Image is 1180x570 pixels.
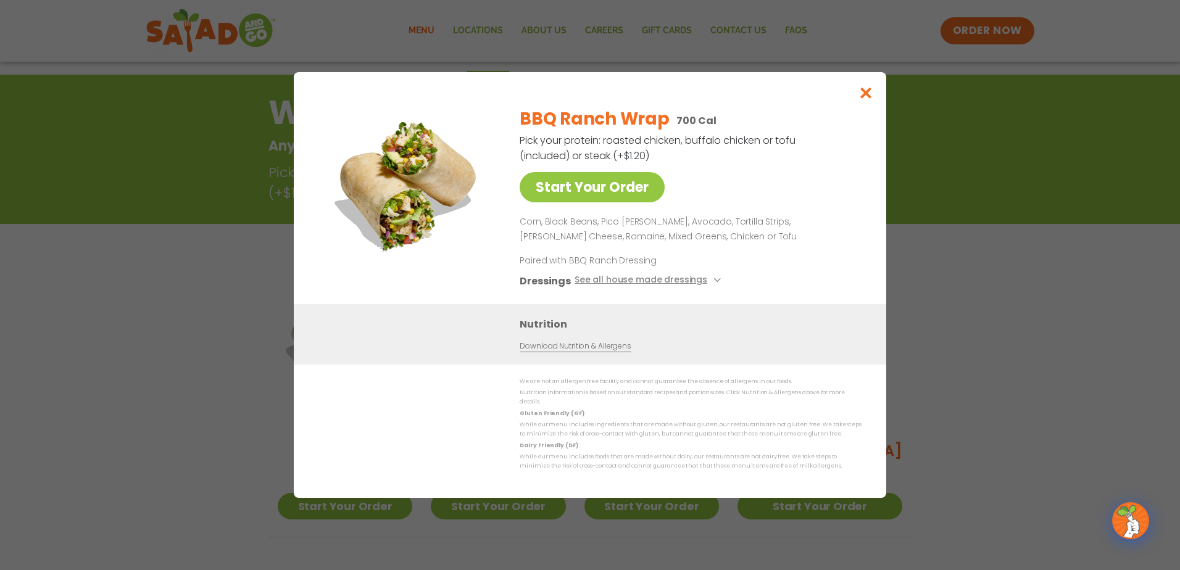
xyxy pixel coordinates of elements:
strong: Gluten Friendly (GF) [520,410,584,417]
img: Featured product photo for BBQ Ranch Wrap [322,97,494,270]
button: Close modal [846,72,886,114]
p: 700 Cal [676,113,716,128]
p: Paired with BBQ Ranch Dressing [520,254,748,267]
h3: Dressings [520,273,571,289]
p: Pick your protein: roasted chicken, buffalo chicken or tofu (included) or steak (+$1.20) [520,133,797,163]
p: While our menu includes foods that are made without dairy, our restaurants are not dairy free. We... [520,452,862,471]
p: While our menu includes ingredients that are made without gluten, our restaurants are not gluten ... [520,420,862,439]
a: Download Nutrition & Allergens [520,341,631,352]
img: wpChatIcon [1113,503,1148,538]
p: Nutrition information is based on our standard recipes and portion sizes. Click Nutrition & Aller... [520,388,862,407]
h3: Nutrition [520,316,868,332]
p: Corn, Black Beans, Pico [PERSON_NAME], Avocado, Tortilla Strips, [PERSON_NAME] Cheese, Romaine, M... [520,215,857,244]
strong: Dairy Friendly (DF) [520,442,578,449]
h2: BBQ Ranch Wrap [520,106,669,132]
a: Start Your Order [520,172,665,202]
button: See all house made dressings [575,273,725,289]
p: We are not an allergen free facility and cannot guarantee the absence of allergens in our foods. [520,377,862,386]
